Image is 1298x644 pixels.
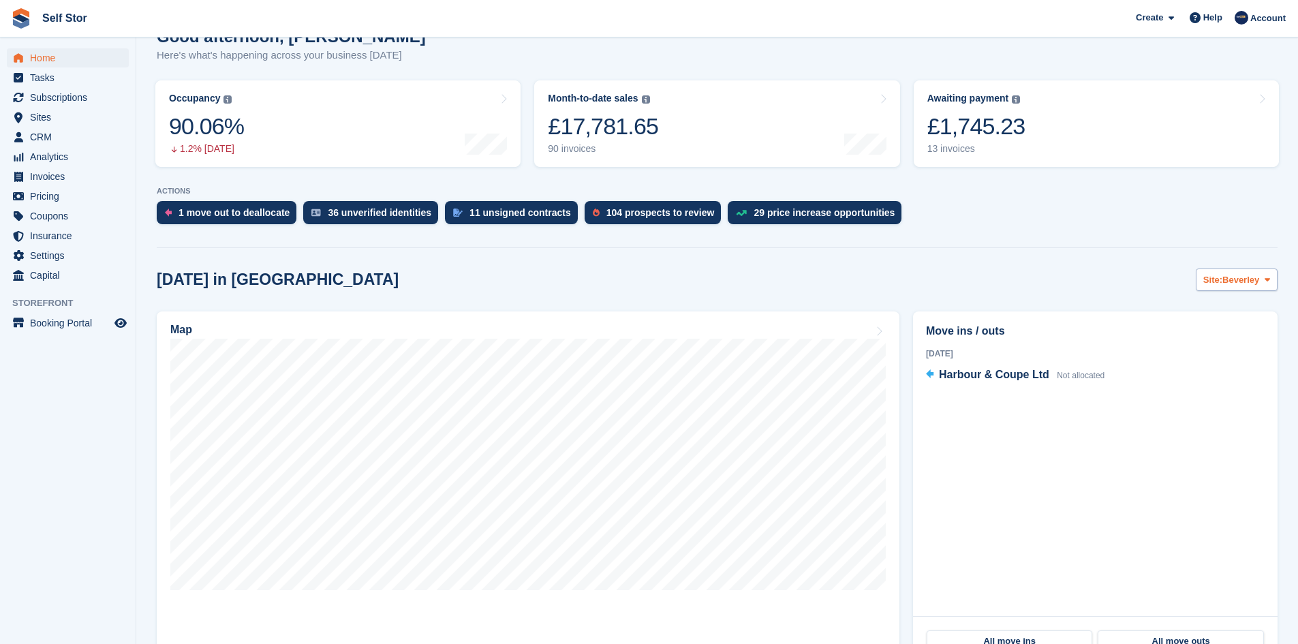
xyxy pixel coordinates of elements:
div: 11 unsigned contracts [469,207,571,218]
div: 1.2% [DATE] [169,143,244,155]
a: Month-to-date sales £17,781.65 90 invoices [534,80,899,167]
a: menu [7,88,129,107]
div: 36 unverified identities [328,207,431,218]
div: £1,745.23 [927,112,1025,140]
span: Harbour & Coupe Ltd [939,369,1049,380]
a: 36 unverified identities [303,201,445,231]
span: Beverley [1222,273,1259,287]
span: Account [1250,12,1286,25]
a: menu [7,313,129,333]
button: Site: Beverley [1196,269,1278,291]
a: menu [7,108,129,127]
span: Tasks [30,68,112,87]
a: Harbour & Coupe Ltd Not allocated [926,367,1104,384]
div: 13 invoices [927,143,1025,155]
span: Coupons [30,206,112,226]
img: Chris Rice [1235,11,1248,25]
span: Subscriptions [30,88,112,107]
span: Booking Portal [30,313,112,333]
span: Settings [30,246,112,265]
span: Not allocated [1057,371,1104,380]
span: CRM [30,127,112,147]
h2: Move ins / outs [926,323,1265,339]
span: Sites [30,108,112,127]
a: Self Stor [37,7,93,29]
a: Occupancy 90.06% 1.2% [DATE] [155,80,521,167]
a: 11 unsigned contracts [445,201,585,231]
span: Home [30,48,112,67]
div: 104 prospects to review [606,207,715,218]
span: Site: [1203,273,1222,287]
img: stora-icon-8386f47178a22dfd0bd8f6a31ec36ba5ce8667c1dd55bd0f319d3a0aa187defe.svg [11,8,31,29]
a: 1 move out to deallocate [157,201,303,231]
span: Insurance [30,226,112,245]
h2: [DATE] in [GEOGRAPHIC_DATA] [157,271,399,289]
a: menu [7,226,129,245]
a: Awaiting payment £1,745.23 13 invoices [914,80,1279,167]
a: menu [7,266,129,285]
p: Here's what's happening across your business [DATE] [157,48,426,63]
img: icon-info-grey-7440780725fd019a000dd9b08b2336e03edf1995a4989e88bcd33f0948082b44.svg [642,95,650,104]
span: Capital [30,266,112,285]
img: move_outs_to_deallocate_icon-f764333ba52eb49d3ac5e1228854f67142a1ed5810a6f6cc68b1a99e826820c5.svg [165,209,172,217]
div: 1 move out to deallocate [179,207,290,218]
a: 104 prospects to review [585,201,728,231]
img: icon-info-grey-7440780725fd019a000dd9b08b2336e03edf1995a4989e88bcd33f0948082b44.svg [223,95,232,104]
span: Pricing [30,187,112,206]
a: menu [7,68,129,87]
div: £17,781.65 [548,112,658,140]
img: contract_signature_icon-13c848040528278c33f63329250d36e43548de30e8caae1d1a13099fd9432cc5.svg [453,209,463,217]
a: menu [7,187,129,206]
div: 29 price increase opportunities [754,207,895,218]
span: Storefront [12,296,136,310]
div: Occupancy [169,93,220,104]
p: ACTIONS [157,187,1278,196]
img: verify_identity-adf6edd0f0f0b5bbfe63781bf79b02c33cf7c696d77639b501bdc392416b5a36.svg [311,209,321,217]
img: price_increase_opportunities-93ffe204e8149a01c8c9dc8f82e8f89637d9d84a8eef4429ea346261dce0b2c0.svg [736,210,747,216]
img: icon-info-grey-7440780725fd019a000dd9b08b2336e03edf1995a4989e88bcd33f0948082b44.svg [1012,95,1020,104]
span: Analytics [30,147,112,166]
a: 29 price increase opportunities [728,201,908,231]
a: menu [7,167,129,186]
span: Create [1136,11,1163,25]
div: Month-to-date sales [548,93,638,104]
a: Preview store [112,315,129,331]
img: prospect-51fa495bee0391a8d652442698ab0144808aea92771e9ea1ae160a38d050c398.svg [593,209,600,217]
a: menu [7,206,129,226]
a: menu [7,147,129,166]
div: [DATE] [926,348,1265,360]
div: Awaiting payment [927,93,1009,104]
a: menu [7,48,129,67]
a: menu [7,127,129,147]
span: Help [1203,11,1222,25]
div: 90 invoices [548,143,658,155]
h2: Map [170,324,192,336]
a: menu [7,246,129,265]
div: 90.06% [169,112,244,140]
span: Invoices [30,167,112,186]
